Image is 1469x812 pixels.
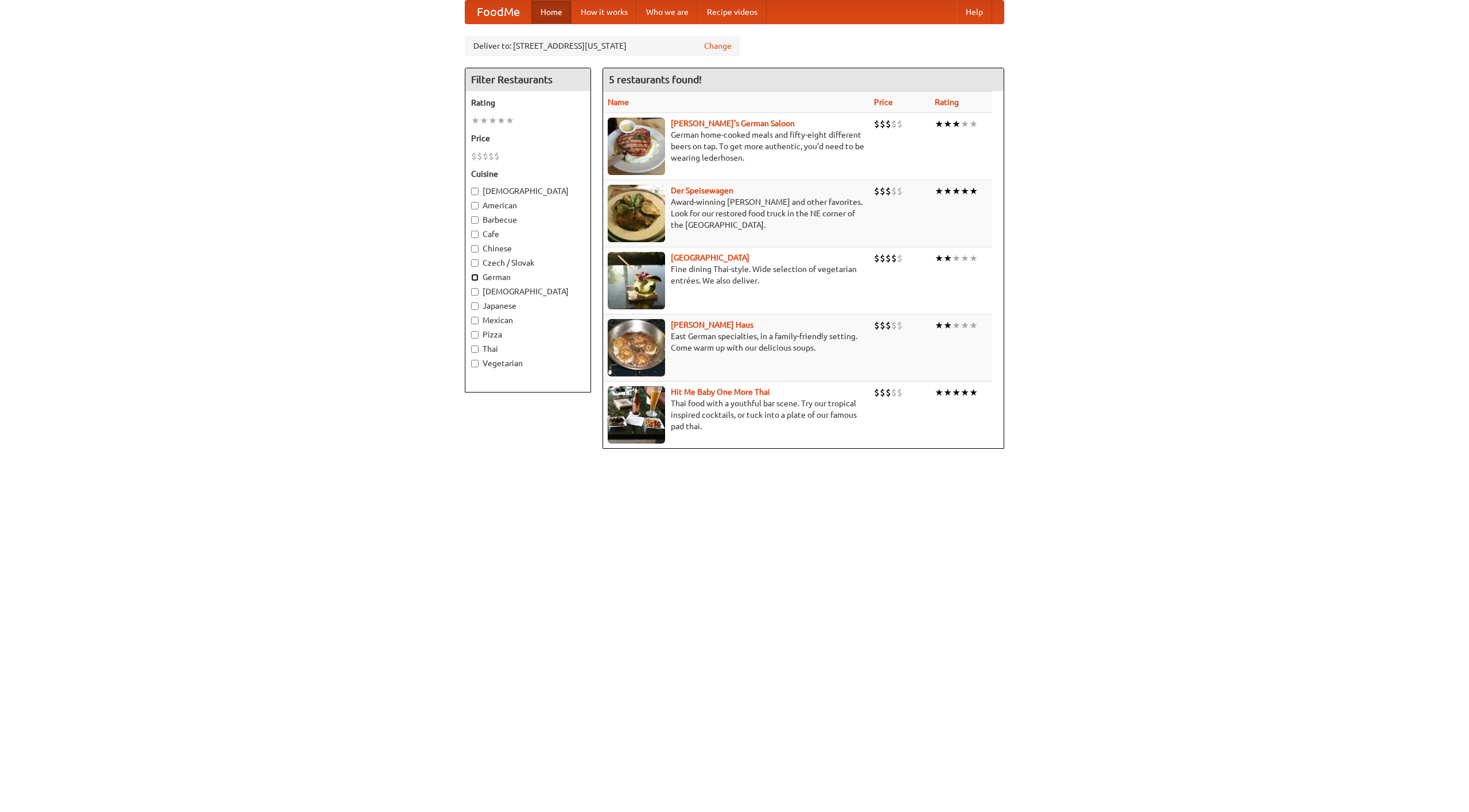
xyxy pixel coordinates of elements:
li: ★ [961,185,969,197]
li: $ [488,150,494,162]
h5: Cuisine [471,168,585,180]
li: $ [897,185,903,197]
li: $ [874,319,880,332]
li: ★ [943,319,952,332]
img: babythai.jpg [608,386,665,444]
a: FoodMe [465,1,531,24]
label: [DEMOGRAPHIC_DATA] [471,286,585,297]
b: Hit Me Baby One More Thai [671,387,770,397]
input: Vegetarian [471,360,479,367]
label: Thai [471,343,585,355]
li: ★ [969,118,978,130]
input: Pizza [471,331,479,339]
p: German home-cooked meals and fifty-eight different beers on tap. To get more authentic, you'd nee... [608,129,865,164]
img: satay.jpg [608,252,665,309]
li: ★ [497,114,506,127]
p: Award-winning [PERSON_NAME] and other favorites. Look for our restored food truck in the NE corne... [608,196,865,231]
li: ★ [961,118,969,130]
li: ★ [952,252,961,265]
a: Who we are [637,1,698,24]
li: ★ [480,114,488,127]
li: ★ [943,386,952,399]
h5: Price [471,133,585,144]
li: $ [885,386,891,399]
a: [PERSON_NAME]'s German Saloon [671,119,795,128]
img: speisewagen.jpg [608,185,665,242]
input: Cafe [471,231,479,238]
li: $ [897,386,903,399]
label: Cafe [471,228,585,240]
li: ★ [952,386,961,399]
li: ★ [935,319,943,332]
label: Chinese [471,243,585,254]
li: $ [885,319,891,332]
li: ★ [969,252,978,265]
li: $ [874,118,880,130]
li: $ [874,252,880,265]
li: ★ [488,114,497,127]
h4: Filter Restaurants [465,68,590,91]
a: Recipe videos [698,1,767,24]
ng-pluralize: 5 restaurants found! [609,74,702,85]
label: German [471,271,585,283]
input: Thai [471,345,479,353]
input: Chinese [471,245,479,252]
li: ★ [952,319,961,332]
label: Czech / Slovak [471,257,585,269]
div: Deliver to: [STREET_ADDRESS][US_STATE] [465,36,740,56]
li: ★ [961,319,969,332]
a: Price [874,98,893,107]
li: ★ [935,118,943,130]
li: $ [897,252,903,265]
input: Barbecue [471,216,479,224]
li: ★ [943,185,952,197]
label: Pizza [471,329,585,340]
li: ★ [506,114,514,127]
li: ★ [969,185,978,197]
a: Der Speisewagen [671,186,733,195]
h5: Rating [471,97,585,108]
img: esthers.jpg [608,118,665,175]
label: Japanese [471,300,585,312]
p: East German specialties, in a family-friendly setting. Come warm up with our delicious soups. [608,331,865,353]
li: $ [874,185,880,197]
li: $ [897,319,903,332]
li: ★ [935,386,943,399]
li: ★ [943,118,952,130]
li: $ [880,185,885,197]
li: $ [477,150,483,162]
a: [GEOGRAPHIC_DATA] [671,253,749,262]
p: Fine dining Thai-style. Wide selection of vegetarian entrées. We also deliver. [608,263,865,286]
li: ★ [952,185,961,197]
input: Mexican [471,317,479,324]
li: $ [494,150,500,162]
li: $ [880,252,885,265]
a: [PERSON_NAME] Haus [671,320,753,329]
label: American [471,200,585,211]
a: Name [608,98,629,107]
input: [DEMOGRAPHIC_DATA] [471,288,479,296]
li: ★ [961,252,969,265]
li: $ [874,386,880,399]
li: $ [880,118,885,130]
li: ★ [952,118,961,130]
li: $ [885,252,891,265]
li: $ [891,319,897,332]
li: ★ [935,185,943,197]
input: [DEMOGRAPHIC_DATA] [471,188,479,195]
input: Japanese [471,302,479,310]
label: [DEMOGRAPHIC_DATA] [471,185,585,197]
p: Thai food with a youthful bar scene. Try our tropical inspired cocktails, or tuck into a plate of... [608,398,865,432]
li: $ [471,150,477,162]
li: $ [897,118,903,130]
a: Help [957,1,992,24]
li: $ [891,386,897,399]
input: Czech / Slovak [471,259,479,267]
li: $ [483,150,488,162]
input: German [471,274,479,281]
a: Rating [935,98,959,107]
input: American [471,202,479,209]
